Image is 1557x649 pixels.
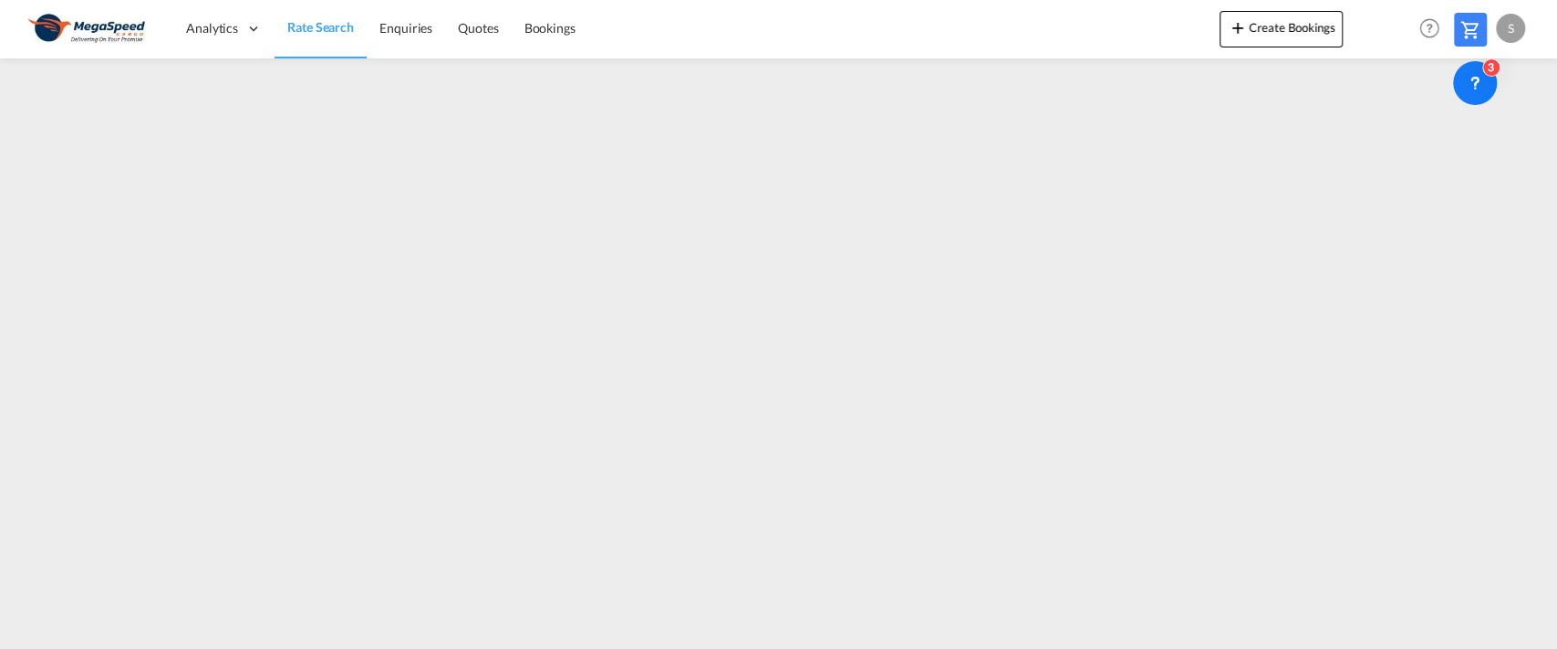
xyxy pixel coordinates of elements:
span: Bookings [524,20,576,36]
span: Analytics [186,19,238,37]
md-icon: icon-plus 400-fg [1227,16,1249,38]
div: Help [1414,13,1454,46]
span: Quotes [458,20,498,36]
span: Help [1414,13,1445,44]
button: icon-plus 400-fgCreate Bookings [1220,11,1343,47]
div: S [1496,14,1525,43]
span: Enquiries [379,20,432,36]
img: ad002ba0aea611eda5429768204679d3.JPG [27,8,151,49]
span: Rate Search [287,19,354,35]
